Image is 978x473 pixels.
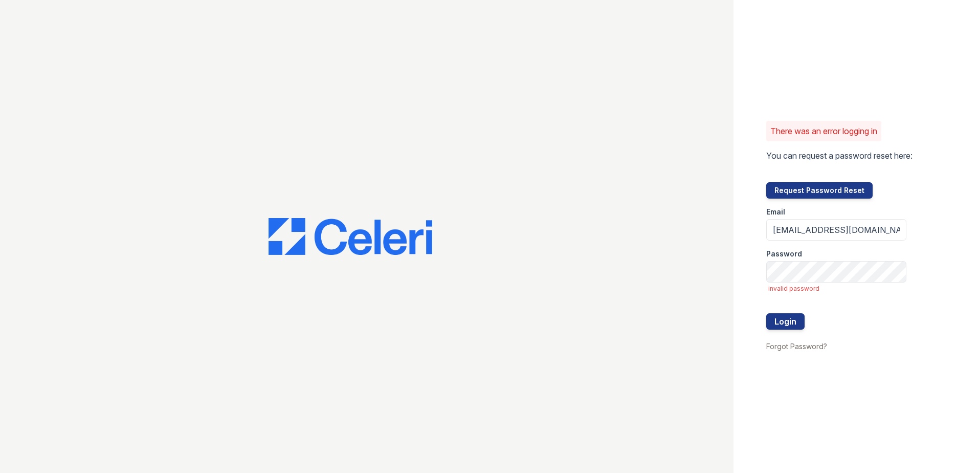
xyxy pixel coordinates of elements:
[766,313,805,330] button: Login
[766,149,913,162] p: You can request a password reset here:
[770,125,877,137] p: There was an error logging in
[269,218,432,255] img: CE_Logo_Blue-a8612792a0a2168367f1c8372b55b34899dd931a85d93a1a3d3e32e68fde9ad4.png
[766,207,785,217] label: Email
[766,249,802,259] label: Password
[768,285,906,293] span: invalid password
[766,182,873,199] button: Request Password Reset
[766,342,827,351] a: Forgot Password?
